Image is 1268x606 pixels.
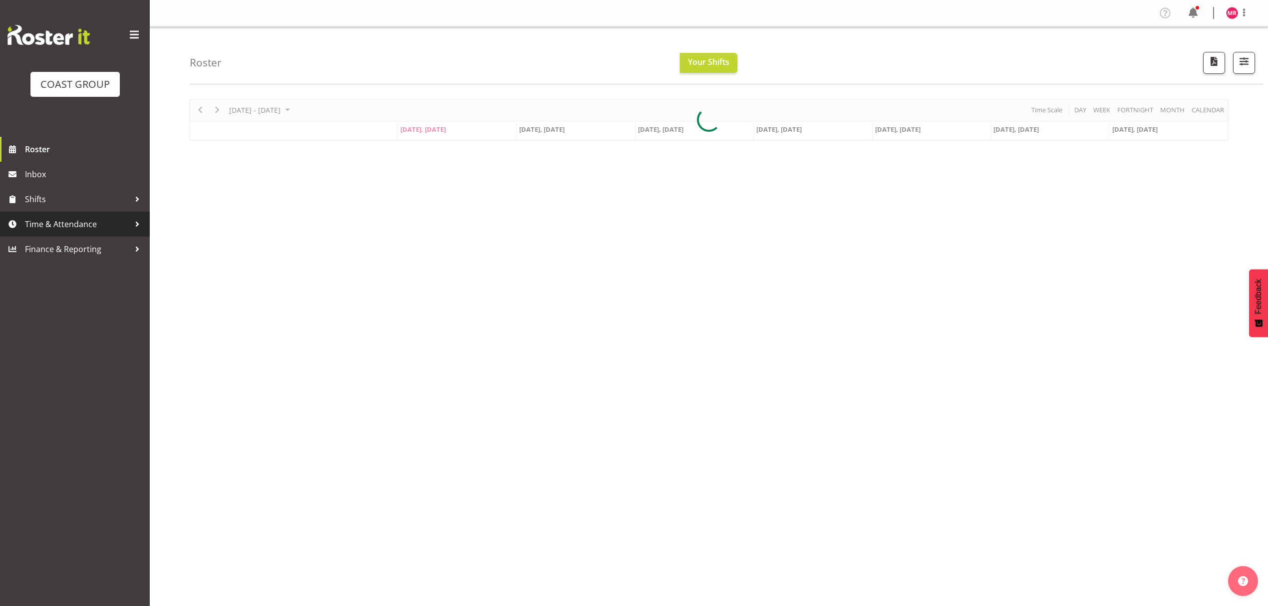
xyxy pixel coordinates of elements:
[25,167,145,182] span: Inbox
[680,53,737,73] button: Your Shifts
[25,242,130,257] span: Finance & Reporting
[1226,7,1238,19] img: mathew-rolle10807.jpg
[25,192,130,207] span: Shifts
[25,217,130,232] span: Time & Attendance
[7,25,90,45] img: Rosterit website logo
[688,56,729,67] span: Your Shifts
[1233,52,1255,74] button: Filter Shifts
[1238,576,1248,586] img: help-xxl-2.png
[1254,279,1263,314] span: Feedback
[1249,269,1268,337] button: Feedback - Show survey
[1203,52,1225,74] button: Download a PDF of the roster according to the set date range.
[40,77,110,92] div: COAST GROUP
[190,57,222,68] h4: Roster
[25,142,145,157] span: Roster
